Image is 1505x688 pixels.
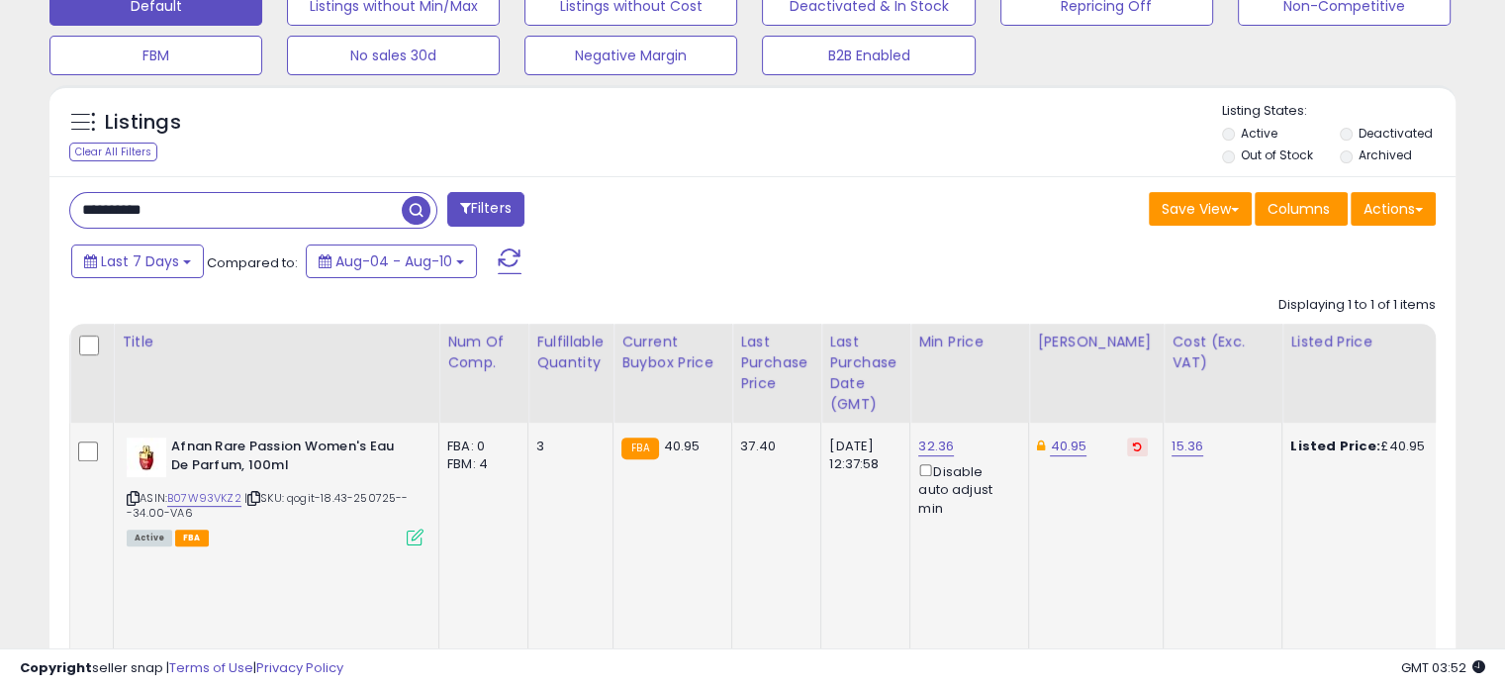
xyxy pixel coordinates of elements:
[447,192,524,227] button: Filters
[1401,658,1485,677] span: 2025-08-18 03:52 GMT
[169,658,253,677] a: Terms of Use
[1050,437,1086,456] a: 40.95
[127,438,166,477] img: 31Crk0Ux9TL._SL40_.jpg
[1358,147,1411,163] label: Archived
[621,332,723,373] div: Current Buybox Price
[1222,102,1456,121] p: Listing States:
[664,437,701,455] span: 40.95
[127,530,172,546] span: All listings currently available for purchase on Amazon
[127,490,409,520] span: | SKU: qogit-18.43-250725---34.00-VA6
[447,455,513,473] div: FBM: 4
[536,332,605,373] div: Fulfillable Quantity
[740,438,805,455] div: 37.40
[207,253,298,272] span: Compared to:
[447,438,513,455] div: FBA: 0
[829,332,901,415] div: Last Purchase Date (GMT)
[69,143,157,161] div: Clear All Filters
[1149,192,1252,226] button: Save View
[918,460,1013,518] div: Disable auto adjust min
[101,251,179,271] span: Last 7 Days
[175,530,209,546] span: FBA
[740,332,812,394] div: Last Purchase Price
[1037,332,1155,352] div: [PERSON_NAME]
[1351,192,1436,226] button: Actions
[447,332,519,373] div: Num of Comp.
[1358,125,1432,142] label: Deactivated
[536,438,598,455] div: 3
[20,658,92,677] strong: Copyright
[127,438,423,543] div: ASIN:
[1255,192,1348,226] button: Columns
[621,438,658,459] small: FBA
[1172,332,1273,373] div: Cost (Exc. VAT)
[1241,125,1277,142] label: Active
[1172,437,1203,456] a: 15.36
[20,659,343,678] div: seller snap | |
[1278,296,1436,315] div: Displaying 1 to 1 of 1 items
[306,245,477,278] button: Aug-04 - Aug-10
[1290,437,1380,455] b: Listed Price:
[71,245,204,278] button: Last 7 Days
[335,251,452,271] span: Aug-04 - Aug-10
[918,437,954,456] a: 32.36
[287,36,500,75] button: No sales 30d
[256,658,343,677] a: Privacy Policy
[1290,438,1455,455] div: £40.95
[1290,332,1461,352] div: Listed Price
[105,109,181,137] h5: Listings
[1268,199,1330,219] span: Columns
[49,36,262,75] button: FBM
[167,490,241,507] a: B07W93VKZ2
[918,332,1020,352] div: Min Price
[829,438,894,473] div: [DATE] 12:37:58
[171,438,412,479] b: Afnan Rare Passion Women's Eau De Parfum, 100ml
[122,332,430,352] div: Title
[1241,147,1313,163] label: Out of Stock
[524,36,737,75] button: Negative Margin
[762,36,975,75] button: B2B Enabled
